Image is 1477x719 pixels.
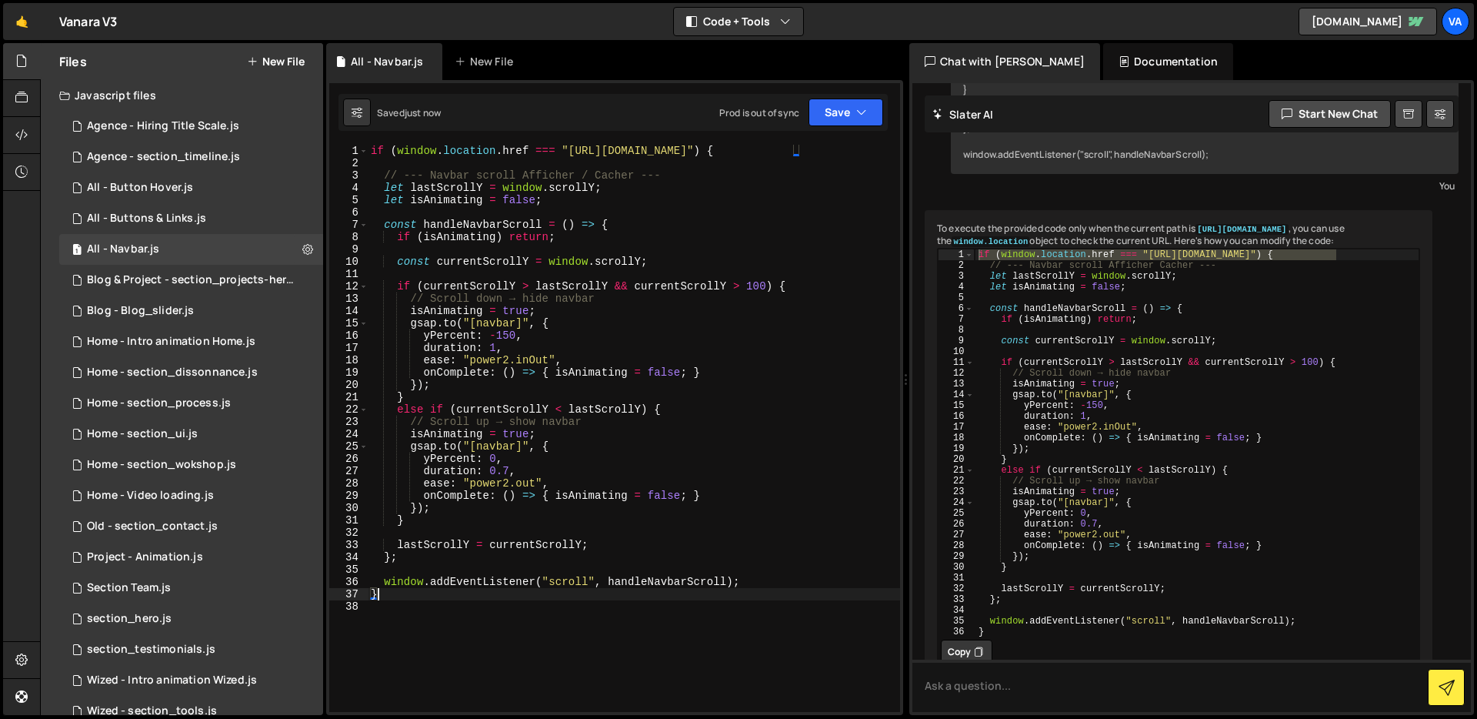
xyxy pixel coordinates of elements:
div: 19 [939,443,974,454]
div: 7916/44836.js [59,234,323,265]
div: 13 [329,293,368,305]
button: Copy [941,640,992,664]
div: 7916/33042.js [59,296,323,326]
div: 29 [329,490,368,502]
div: All - Buttons & Links.js [87,212,206,226]
div: 23 [939,487,974,497]
div: 18 [939,433,974,443]
div: All - Button Hover.js [87,181,193,195]
div: 7916/25715.js [59,142,323,172]
div: Home - Intro animation Home.js [87,335,255,349]
button: Start new chat [1269,100,1391,128]
div: 12 [329,280,368,293]
div: 7916/16824.js [59,357,323,388]
div: Home - section_ui.js [87,427,198,441]
div: Home - section_dissonnance.js [87,366,258,380]
div: 26 [939,519,974,530]
div: 22 [329,403,368,416]
div: Agence - section_timeline.js [87,150,240,164]
div: 19 [329,366,368,379]
div: 7916/25784.js [59,265,328,296]
div: just now [405,106,441,119]
div: Agence - Hiring Title Scale.js [87,119,239,133]
div: 7916/24075.js [59,419,323,450]
div: 28 [939,540,974,551]
div: 6 [329,206,368,219]
div: 7916/25310.js [59,665,323,696]
div: 13 [939,379,974,390]
code: window.location [952,236,1029,247]
div: Javascript files [41,80,323,111]
div: 21 [329,391,368,403]
div: Old - section_contact.js [87,520,218,533]
div: Project - Animation.js [87,550,203,564]
div: 14 [939,390,974,400]
div: 34 [329,551,368,563]
div: 7916/22356.js [59,634,323,665]
div: 7916/15964.js [59,326,323,357]
div: 35 [329,563,368,576]
div: 7916/26958.js [59,111,323,142]
div: 15 [939,400,974,411]
a: [DOMAIN_NAME] [1299,8,1437,35]
div: 31 [939,573,974,584]
div: 7916/25296.js [59,604,323,634]
div: 8 [939,325,974,336]
div: 32 [329,527,368,539]
div: All - Navbar.js [87,242,159,256]
div: 30 [939,562,974,573]
div: 7 [329,219,368,231]
div: You [955,178,1455,194]
div: 18 [329,354,368,366]
div: 17 [329,342,368,354]
div: 29 [939,551,974,562]
div: 5 [329,194,368,206]
div: 25 [939,508,974,519]
div: 7916/16891.js [59,388,323,419]
div: Home - section_process.js [87,396,231,410]
div: Wized - section_tools.js [87,704,217,718]
div: 31 [329,514,368,527]
div: 26 [329,453,368,465]
div: 22 [939,476,974,487]
div: 24 [939,497,974,508]
div: 7 [939,314,974,325]
div: 32 [939,584,974,594]
div: 10 [939,346,974,357]
div: 33 [329,539,368,551]
div: 7916/25474.js [59,172,323,203]
div: 33 [939,594,974,605]
div: Prod is out of sync [719,106,799,119]
div: Blog - Blog_slider.js [87,304,194,318]
h2: Slater AI [932,107,994,122]
button: New File [247,55,305,68]
div: 17 [939,422,974,433]
div: 38 [329,600,368,613]
span: 1 [72,245,82,257]
div: section_hero.js [87,612,172,626]
div: section_testimonials.js [87,643,215,657]
a: 🤙 [3,3,41,40]
div: 10 [329,256,368,268]
div: 27 [329,465,368,477]
div: Vanara V3 [59,12,117,31]
div: 3 [939,271,974,282]
div: 27 [939,530,974,540]
div: 9 [329,243,368,256]
div: 12 [939,368,974,379]
code: [URL][DOMAIN_NAME] [1195,224,1288,235]
div: Va [1442,8,1469,35]
div: 24 [329,428,368,440]
div: 7916/25722.js [59,542,323,573]
div: 20 [939,454,974,465]
div: 7916/34808.js [59,573,323,604]
button: Code + Tools [674,8,803,35]
div: Documentation [1103,43,1233,80]
div: 7916/23895.js [59,450,323,480]
div: 16 [329,329,368,342]
div: 25 [329,440,368,453]
div: 14 [329,305,368,317]
div: 36 [329,576,368,588]
div: 9 [939,336,974,346]
div: 15 [329,317,368,329]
